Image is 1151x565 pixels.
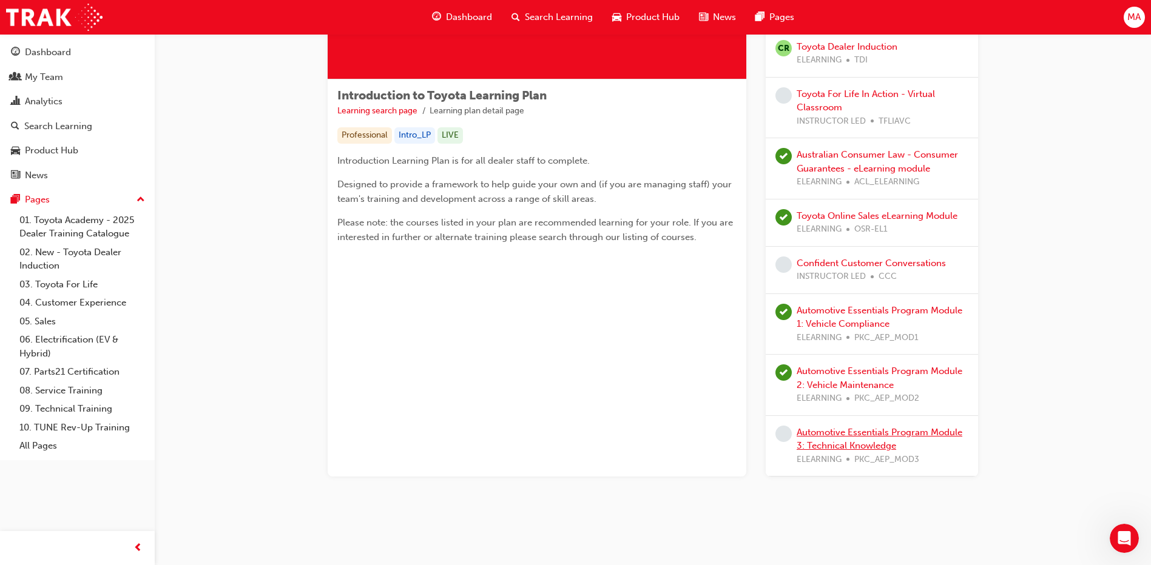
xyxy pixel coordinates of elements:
a: Toyota For Life In Action - Virtual Classroom [797,89,935,113]
span: up-icon [137,192,145,208]
span: CCC [879,270,897,284]
a: Automotive Essentials Program Module 2: Vehicle Maintenance [797,366,962,390]
span: Please note: the courses listed in your plan are recommended learning for your role. If you are i... [337,217,735,242]
a: 04. Customer Experience [15,293,150,312]
a: guage-iconDashboard [422,5,502,30]
a: 07. Parts21 Certification [15,363,150,381]
iframe: Intercom live chat [1110,524,1139,553]
div: Search Learning [24,119,92,133]
span: OSR-EL1 [854,222,888,236]
a: 09. Technical Training [15,400,150,418]
span: pages-icon [11,195,20,206]
a: Search Learning [5,115,150,138]
span: PKC_AEP_MOD3 [854,453,919,467]
span: learningRecordVerb_PASS-icon [775,364,792,381]
a: Dashboard [5,41,150,64]
a: My Team [5,66,150,89]
span: ELEARNING [797,331,842,345]
span: search-icon [11,121,19,132]
span: guage-icon [11,47,20,58]
a: 01. Toyota Academy - 2025 Dealer Training Catalogue [15,211,150,243]
a: pages-iconPages [746,5,804,30]
span: guage-icon [432,10,441,25]
a: 10. TUNE Rev-Up Training [15,418,150,437]
span: Search Learning [525,10,593,24]
button: DashboardMy TeamAnalyticsSearch LearningProduct HubNews [5,39,150,189]
span: Dashboard [446,10,492,24]
a: 05. Sales [15,312,150,331]
span: ELEARNING [797,175,842,189]
div: My Team [25,70,63,84]
div: Professional [337,127,392,144]
span: learningRecordVerb_PASS-icon [775,304,792,320]
a: Product Hub [5,139,150,162]
span: news-icon [699,10,708,25]
span: chart-icon [11,96,20,107]
span: people-icon [11,72,20,83]
span: prev-icon [133,541,143,556]
img: Trak [6,4,103,31]
span: learningRecordVerb_NONE-icon [775,87,792,104]
button: Pages [5,189,150,211]
div: Product Hub [25,144,78,158]
span: Introduction to Toyota Learning Plan [337,89,547,102]
span: ELEARNING [797,222,842,236]
a: Australian Consumer Law - Consumer Guarantees - eLearning module [797,149,958,174]
span: TDI [854,53,868,67]
div: Dashboard [25,45,71,59]
a: Confident Customer Conversations [797,258,946,269]
span: car-icon [612,10,621,25]
a: Toyota Dealer Induction [797,41,897,52]
a: News [5,164,150,187]
span: learningRecordVerb_COMPLETE-icon [775,148,792,164]
span: Introduction Learning Plan is for all dealer staff to complete. [337,155,590,166]
a: Analytics [5,90,150,113]
li: Learning plan detail page [430,104,524,118]
span: ELEARNING [797,392,842,406]
a: 02. New - Toyota Dealer Induction [15,243,150,275]
span: car-icon [11,145,20,156]
a: Toyota Online Sales eLearning Module [797,210,957,221]
a: Learning search page [337,105,417,116]
div: Intro_LP [394,127,435,144]
span: search-icon [511,10,520,25]
a: 06. Electrification (EV & Hybrid) [15,330,150,363]
div: Analytics [25,95,62,109]
span: null-icon [775,40,792,56]
a: Automotive Essentials Program Module 3: Technical Knowledge [797,427,962,452]
span: INSTRUCTOR LED [797,115,866,129]
div: Pages [25,193,50,207]
span: Designed to provide a framework to help guide your own and (if you are managing staff) your team'... [337,179,734,204]
span: TFLIAVC [879,115,911,129]
span: News [713,10,736,24]
a: Automotive Essentials Program Module 1: Vehicle Compliance [797,305,962,330]
div: LIVE [437,127,463,144]
span: PKC_AEP_MOD2 [854,392,919,406]
button: MA [1124,7,1145,28]
a: 08. Service Training [15,381,150,400]
span: news-icon [11,170,20,181]
span: MA [1127,10,1141,24]
span: pages-icon [755,10,765,25]
span: ACL_ELEARNING [854,175,919,189]
span: learningRecordVerb_NONE-icon [775,256,792,273]
a: car-iconProduct Hub [603,5,689,30]
span: learningRecordVerb_NONE-icon [775,426,792,442]
span: INSTRUCTOR LED [797,270,866,284]
span: ELEARNING [797,53,842,67]
span: PKC_AEP_MOD1 [854,331,919,345]
a: 03. Toyota For Life [15,275,150,294]
a: All Pages [15,436,150,455]
span: learningRecordVerb_PASS-icon [775,209,792,226]
a: news-iconNews [689,5,746,30]
span: ELEARNING [797,453,842,467]
span: Pages [769,10,794,24]
div: News [25,169,48,182]
a: search-iconSearch Learning [502,5,603,30]
span: Product Hub [626,10,680,24]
